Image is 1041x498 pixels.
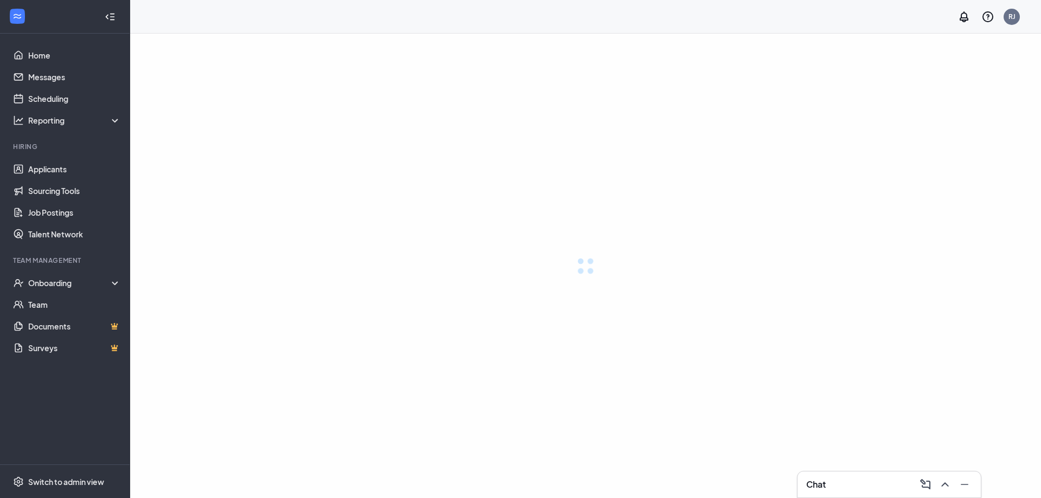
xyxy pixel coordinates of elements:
[28,294,121,315] a: Team
[806,478,826,490] h3: Chat
[13,476,24,487] svg: Settings
[28,88,121,109] a: Scheduling
[28,315,121,337] a: DocumentsCrown
[13,256,119,265] div: Team Management
[981,10,994,23] svg: QuestionInfo
[28,158,121,180] a: Applicants
[958,10,971,23] svg: Notifications
[13,277,24,288] svg: UserCheck
[919,478,932,491] svg: ComposeMessage
[28,66,121,88] a: Messages
[916,476,933,493] button: ComposeMessage
[955,476,972,493] button: Minimize
[28,115,121,126] div: Reporting
[105,11,115,22] svg: Collapse
[1008,12,1016,21] div: RJ
[13,115,24,126] svg: Analysis
[28,44,121,66] a: Home
[28,337,121,359] a: SurveysCrown
[28,223,121,245] a: Talent Network
[28,180,121,202] a: Sourcing Tools
[12,11,23,22] svg: WorkstreamLogo
[939,478,952,491] svg: ChevronUp
[958,478,971,491] svg: Minimize
[935,476,953,493] button: ChevronUp
[28,202,121,223] a: Job Postings
[13,142,119,151] div: Hiring
[28,476,104,487] div: Switch to admin view
[28,277,121,288] div: Onboarding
